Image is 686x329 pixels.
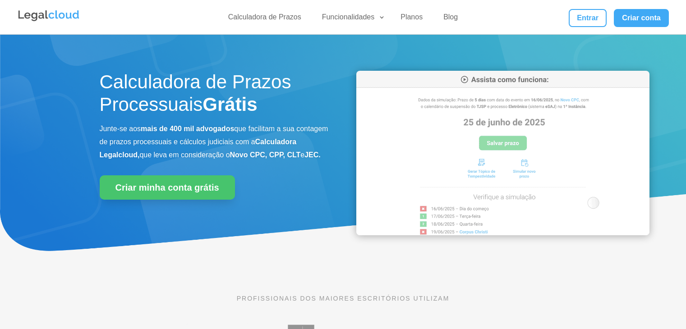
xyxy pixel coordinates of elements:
[438,13,463,26] a: Blog
[356,229,649,237] a: Calculadora de Prazos Processuais da Legalcloud
[317,13,386,26] a: Funcionalidades
[141,125,234,133] b: mais de 400 mil advogados
[203,94,257,115] strong: Grátis
[395,13,428,26] a: Planos
[614,9,669,27] a: Criar conta
[17,16,80,24] a: Logo da Legalcloud
[100,175,235,200] a: Criar minha conta grátis
[100,138,297,159] b: Calculadora Legalcloud,
[100,293,587,303] p: PROFISSIONAIS DOS MAIORES ESCRITÓRIOS UTILIZAM
[304,151,321,159] b: JEC.
[223,13,307,26] a: Calculadora de Prazos
[356,71,649,235] img: Calculadora de Prazos Processuais da Legalcloud
[17,9,80,23] img: Legalcloud Logo
[569,9,607,27] a: Entrar
[230,151,301,159] b: Novo CPC, CPP, CLT
[100,71,330,121] h1: Calculadora de Prazos Processuais
[100,123,330,161] p: Junte-se aos que facilitam a sua contagem de prazos processuais e cálculos judiciais com a que le...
